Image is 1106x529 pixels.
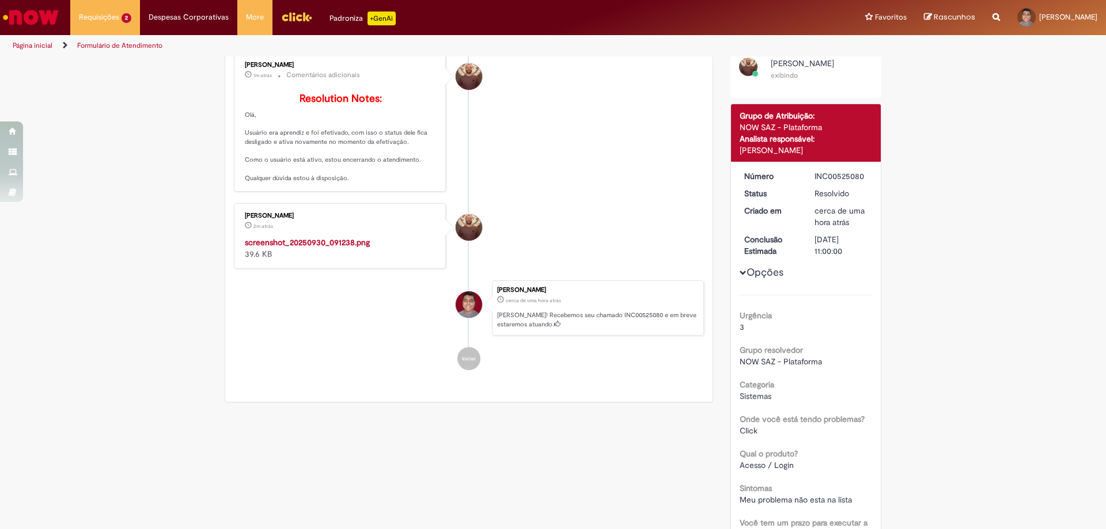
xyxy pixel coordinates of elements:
[924,12,975,23] a: Rascunhos
[9,35,729,56] ul: Trilhas de página
[740,356,822,367] span: NOW SAZ - Plataforma
[815,234,868,257] div: [DATE] 11:00:00
[1039,12,1097,22] span: [PERSON_NAME]
[740,483,772,493] b: Sintomas
[149,12,229,23] span: Despesas Corporativas
[245,237,437,260] div: 39.6 KB
[740,322,744,332] span: 3
[1,6,60,29] img: ServiceNow
[368,12,396,25] p: +GenAi
[497,311,698,329] p: [PERSON_NAME]! Recebemos seu chamado INC00525080 e em breve estaremos atuando.
[234,41,704,382] ul: Histórico de tíquete
[281,8,312,25] img: click_logo_yellow_360x200.png
[771,58,834,68] span: [PERSON_NAME]
[934,12,975,22] span: Rascunhos
[740,391,771,401] span: Sistemas
[456,214,482,241] div: undefined Online
[740,414,865,424] b: Onde você está tendo problemas?
[740,379,774,390] b: Categoria
[245,93,437,182] p: Olá, Usuário era aprendiz e foi efetivado, com isso o status dele fica desligado e ativa novament...
[253,72,272,79] span: 1m atrás
[506,297,561,304] time: 30/09/2025 07:59:00
[234,280,704,336] li: Thiago Soares Borges Da Silva
[740,144,873,156] div: [PERSON_NAME]
[506,297,561,304] span: cerca de uma hora atrás
[771,71,798,80] small: exibindo
[740,448,798,459] b: Qual o produto?
[875,12,907,23] span: Favoritos
[736,170,806,182] dt: Número
[740,494,852,505] span: Meu problema não esta na lista
[740,345,803,355] b: Grupo resolvedor
[740,133,873,144] div: Analista responsável:
[286,70,360,80] small: Comentários adicionais
[497,287,698,294] div: [PERSON_NAME]
[815,205,865,227] time: 30/09/2025 07:59:00
[13,41,52,50] a: Página inicial
[736,234,806,257] dt: Conclusão Estimada
[740,310,772,321] b: Urgência
[245,62,437,68] div: [PERSON_NAME]
[329,12,396,25] div: Padroniza
[79,12,119,23] span: Requisições
[740,460,794,470] span: Acesso / Login
[253,72,272,79] time: 30/09/2025 09:12:50
[815,205,865,227] span: cerca de uma hora atrás
[245,212,437,219] div: [PERSON_NAME]
[815,170,868,182] div: INC00525080
[245,237,370,248] a: screenshot_20250930_091238.png
[456,291,482,318] div: Thiago Soares Borges Da Silva
[815,205,868,228] div: 30/09/2025 07:59:00
[740,121,873,133] div: NOW SAZ - Plataforma
[740,425,757,436] span: Click
[253,223,273,230] span: 2m atrás
[300,92,382,105] b: Resolution Notes:
[736,205,806,216] dt: Criado em
[122,13,131,23] span: 2
[246,12,264,23] span: More
[77,41,162,50] a: Formulário de Atendimento
[253,223,273,230] time: 30/09/2025 09:12:38
[815,188,868,199] div: Resolvido
[740,110,873,121] div: Grupo de Atribuição:
[736,188,806,199] dt: Status
[456,63,482,90] div: undefined Online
